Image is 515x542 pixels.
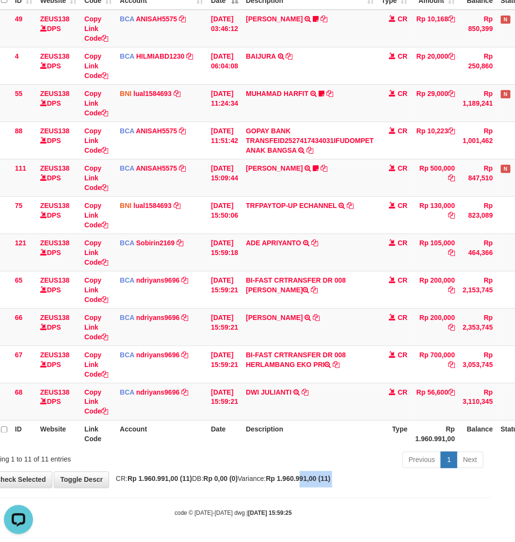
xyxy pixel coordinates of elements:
[402,452,441,468] a: Previous
[36,159,80,196] td: DPS
[412,234,459,271] td: Rp 105,000
[412,346,459,383] td: Rp 700,000
[398,388,407,396] span: CR
[181,351,188,359] a: Copy ndriyans9696 to clipboard
[120,15,134,23] span: BCA
[448,15,455,23] a: Copy Rp 10,168 to clipboard
[40,127,70,135] a: ZEUS138
[207,122,242,159] td: [DATE] 11:51:42
[266,475,330,483] strong: Rp 1.960.991,00 (11)
[378,420,412,448] th: Type
[242,420,378,448] th: Description
[136,127,177,135] a: ANISAH5575
[412,159,459,196] td: Rp 500,000
[11,420,36,448] th: ID
[36,196,80,234] td: DPS
[136,15,177,23] a: ANISAH5575
[120,388,134,396] span: BCA
[40,52,70,60] a: ZEUS138
[246,239,301,247] a: ADE APRIYANTO
[242,346,378,383] td: BI-FAST CRTRANSFER DR 008 HERLAMBANG EKO PRI
[175,510,292,517] small: code © [DATE]-[DATE] dwg |
[347,202,354,209] a: Copy TRFPAYTOP-UP ECHANNEL to clipboard
[136,52,185,60] a: HILMIABD1230
[459,47,497,84] td: Rp 250,860
[246,314,303,321] a: [PERSON_NAME]
[15,351,23,359] span: 67
[36,84,80,122] td: DPS
[136,388,180,396] a: ndriyans9696
[15,314,23,321] span: 66
[84,276,108,303] a: Copy Link Code
[40,351,70,359] a: ZEUS138
[84,164,108,191] a: Copy Link Code
[54,472,109,488] a: Toggle Descr
[207,10,242,48] td: [DATE] 03:46:12
[459,122,497,159] td: Rp 1,001,462
[412,271,459,308] td: Rp 200,000
[412,122,459,159] td: Rp 10,223
[311,286,318,294] a: Copy BI-FAST CRTRANSFER DR 008 RIDWAN MARYOTO to clipboard
[120,52,134,60] span: BCA
[40,239,70,247] a: ZEUS138
[313,314,320,321] a: Copy ALFIAN JULI RAHMAN to clipboard
[15,202,23,209] span: 75
[136,239,175,247] a: Sobirin2169
[398,164,407,172] span: CR
[459,271,497,308] td: Rp 2,153,745
[136,351,180,359] a: ndriyans9696
[174,90,180,97] a: Copy lual1584693 to clipboard
[36,420,80,448] th: Website
[40,202,70,209] a: ZEUS138
[84,388,108,415] a: Copy Link Code
[128,475,192,483] strong: Rp 1.960.991,00 (11)
[111,475,331,483] span: CR: DB: Variance:
[36,122,80,159] td: DPS
[80,420,116,448] th: Link Code
[501,165,511,173] span: Has Note
[459,84,497,122] td: Rp 1,189,241
[246,202,337,209] a: TRFPAYTOP-UP ECHANNEL
[398,127,407,135] span: CR
[15,52,19,60] span: 4
[242,271,378,308] td: BI-FAST CRTRANSFER DR 008 [PERSON_NAME]
[448,361,455,368] a: Copy Rp 700,000 to clipboard
[326,90,333,97] a: Copy MUHAMAD HARFIT to clipboard
[84,15,108,42] a: Copy Link Code
[246,164,303,172] a: [PERSON_NAME]
[333,361,340,368] a: Copy BI-FAST CRTRANSFER DR 008 HERLAMBANG EKO PRI to clipboard
[40,314,70,321] a: ZEUS138
[84,239,108,266] a: Copy Link Code
[398,52,407,60] span: CR
[84,314,108,341] a: Copy Link Code
[36,271,80,308] td: DPS
[248,510,292,517] strong: [DATE] 15:59:25
[36,308,80,346] td: DPS
[398,351,407,359] span: CR
[246,15,303,23] a: [PERSON_NAME]
[120,202,131,209] span: BNI
[307,146,314,154] a: Copy GOPAY BANK TRANSFEID2527417434031IFUDOMPET ANAK BANGSA to clipboard
[398,15,407,23] span: CR
[120,276,134,284] span: BCA
[204,475,238,483] strong: Rp 0,00 (0)
[15,90,23,97] span: 55
[186,52,193,60] a: Copy HILMIABD1230 to clipboard
[207,84,242,122] td: [DATE] 11:24:34
[246,90,308,97] a: MUHAMAD HARFIT
[459,346,497,383] td: Rp 3,053,745
[398,276,407,284] span: CR
[136,276,180,284] a: ndriyans9696
[412,308,459,346] td: Rp 200,000
[441,452,457,468] a: 1
[398,202,407,209] span: CR
[84,127,108,154] a: Copy Link Code
[302,388,308,396] a: Copy DWI JULIANTI to clipboard
[207,47,242,84] td: [DATE] 06:04:08
[311,239,318,247] a: Copy ADE APRIYANTO to clipboard
[207,234,242,271] td: [DATE] 15:59:18
[15,15,23,23] span: 49
[40,90,70,97] a: ZEUS138
[398,314,407,321] span: CR
[207,196,242,234] td: [DATE] 15:50:06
